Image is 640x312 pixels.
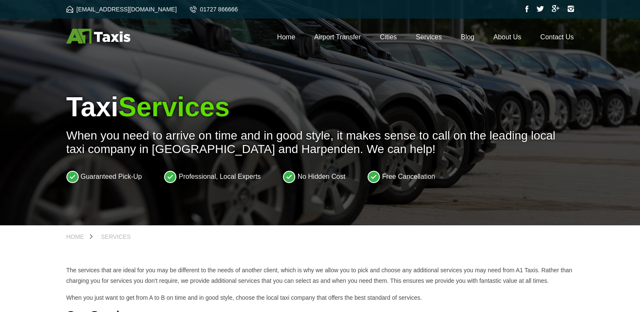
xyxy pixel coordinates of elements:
[536,6,544,12] img: Twitter
[66,170,142,183] li: Guaranteed Pick-Up
[494,33,522,41] a: About Us
[66,29,130,44] img: A1 Taxis St Albans LTD
[66,129,574,156] p: When you need to arrive on time and in good style, it makes sense to call on the leading local ta...
[368,170,435,183] li: Free Cancellation
[93,234,140,240] a: Services
[283,170,345,183] li: No Hidden Cost
[416,33,442,41] a: Services
[190,6,238,13] a: 01727 866666
[540,33,574,41] a: Contact Us
[164,170,261,183] li: Professional, Local Experts
[380,33,397,41] a: Cities
[277,33,295,41] a: Home
[552,5,560,12] img: Google Plus
[66,233,84,240] span: Home
[66,293,574,303] p: When you just want to get from A to B on time and in good style, choose the local taxi company th...
[118,92,230,122] span: Services
[66,234,93,240] a: Home
[66,265,574,286] p: The services that are ideal for you may be different to the needs of another client, which is why...
[567,5,574,12] img: Instagram
[101,233,131,240] span: Services
[66,6,177,13] a: [EMAIL_ADDRESS][DOMAIN_NAME]
[525,5,529,12] img: Facebook
[314,33,361,41] a: Airport Transfer
[461,33,474,41] a: Blog
[66,91,574,123] h1: Taxi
